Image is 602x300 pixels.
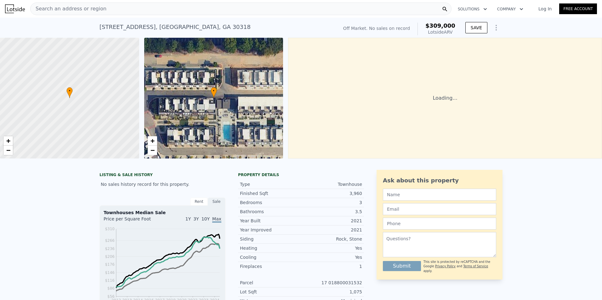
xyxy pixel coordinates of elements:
div: Lotside ARV [425,29,455,35]
button: Solutions [453,3,492,15]
button: Company [492,3,528,15]
div: Fireplaces [240,263,301,269]
div: [STREET_ADDRESS] , [GEOGRAPHIC_DATA] , GA 30318 [99,23,251,31]
div: Townhouse [301,181,362,187]
div: Heating [240,245,301,251]
a: Free Account [559,3,597,14]
input: Name [383,189,496,201]
div: 1,075 [301,289,362,295]
tspan: $266 [105,238,115,243]
button: SAVE [465,22,487,33]
div: • [66,87,73,98]
span: − [150,146,154,154]
div: Year Built [240,218,301,224]
div: Siding [240,236,301,242]
div: Rent [190,197,208,206]
tspan: $206 [105,254,115,259]
div: Cooling [240,254,301,260]
div: Ask about this property [383,176,496,185]
tspan: $56 [107,294,115,299]
button: Submit [383,261,421,271]
span: + [6,137,10,145]
div: Loading... [288,38,602,158]
span: Search an address or region [31,5,106,13]
input: Phone [383,218,496,230]
span: 10Y [202,216,210,221]
div: Yes [301,254,362,260]
span: 1Y [185,216,191,221]
tspan: $146 [105,270,115,275]
a: Log In [531,6,559,12]
div: 1 [301,263,362,269]
div: Price per Square Foot [104,216,162,226]
a: Terms of Service [463,264,488,268]
div: Bathrooms [240,208,301,215]
div: No sales history record for this property. [99,179,225,190]
span: + [150,137,154,145]
div: LISTING & SALE HISTORY [99,172,225,179]
tspan: $310 [105,227,115,231]
span: Max [212,216,221,223]
div: This site is protected by reCAPTCHA and the Google and apply. [423,260,496,273]
div: Sale [208,197,225,206]
div: Finished Sqft [240,190,301,197]
div: Off Market. No sales on record [343,25,410,31]
span: • [66,88,73,94]
img: Lotside [5,4,25,13]
div: Yes [301,245,362,251]
span: • [211,88,217,94]
div: 17 018800031532 [301,280,362,286]
tspan: $116 [105,278,115,283]
button: Show Options [490,21,503,34]
div: Townhouses Median Sale [104,209,221,216]
a: Privacy Policy [435,264,456,268]
div: • [211,87,217,98]
a: Zoom in [148,136,157,146]
div: Parcel [240,280,301,286]
div: Type [240,181,301,187]
input: Email [383,203,496,215]
div: 2021 [301,218,362,224]
tspan: $86 [107,286,115,291]
tspan: $236 [105,247,115,251]
div: Property details [238,172,364,177]
span: − [6,146,10,154]
a: Zoom out [148,146,157,155]
div: Bedrooms [240,199,301,206]
span: $309,000 [425,22,455,29]
div: 3.5 [301,208,362,215]
div: 3 [301,199,362,206]
tspan: $176 [105,262,115,267]
div: 2021 [301,227,362,233]
div: Lot Sqft [240,289,301,295]
div: Rock, Stone [301,236,362,242]
div: Year Improved [240,227,301,233]
span: 3Y [193,216,199,221]
div: 3,960 [301,190,362,197]
a: Zoom in [3,136,13,146]
a: Zoom out [3,146,13,155]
